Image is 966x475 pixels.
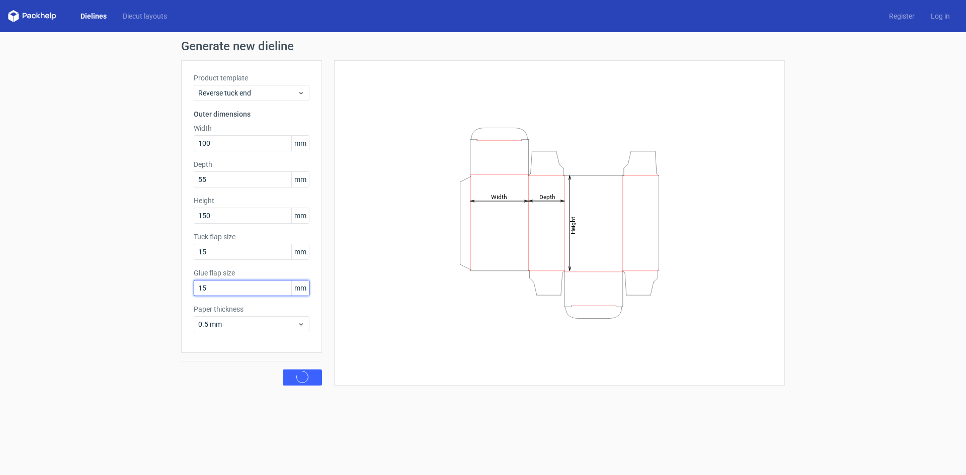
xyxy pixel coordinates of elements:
a: Dielines [72,11,115,21]
label: Paper thickness [194,304,309,314]
span: mm [291,280,309,296]
a: Register [881,11,923,21]
label: Width [194,123,309,133]
tspan: Height [570,216,577,234]
span: 0.5 mm [198,319,297,329]
span: mm [291,208,309,223]
tspan: Width [491,193,507,200]
tspan: Depth [539,193,555,200]
span: mm [291,244,309,259]
a: Diecut layouts [115,11,175,21]
label: Glue flap size [194,268,309,278]
label: Depth [194,159,309,169]
span: mm [291,136,309,151]
a: Log in [923,11,958,21]
h3: Outer dimensions [194,109,309,119]
label: Product template [194,73,309,83]
h1: Generate new dieline [181,40,785,52]
span: Reverse tuck end [198,88,297,98]
label: Tuck flap size [194,232,309,242]
label: Height [194,196,309,206]
span: mm [291,172,309,187]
